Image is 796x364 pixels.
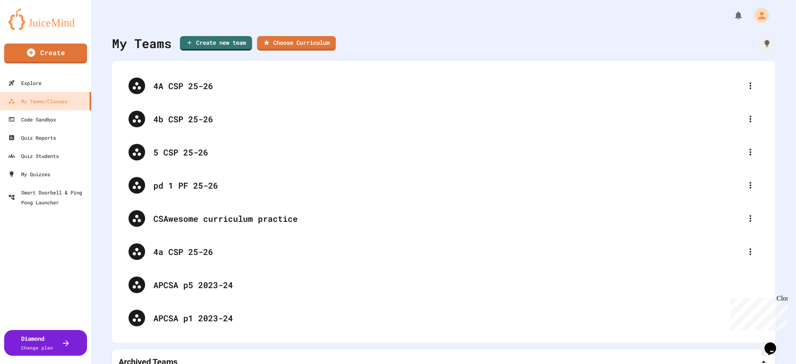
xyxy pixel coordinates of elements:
div: Smart Doorbell & Ping Pong Launcher [8,187,88,207]
div: Diamond [21,334,53,352]
div: My Quizzes [8,169,50,179]
div: Quiz Students [8,151,59,161]
div: My Notifications [718,8,745,22]
div: Code Sandbox [8,114,56,124]
div: 5 CSP 25-26 [153,146,742,158]
div: 4b CSP 25-26 [153,113,742,125]
div: My Account [745,6,771,25]
a: Create new team [180,36,252,51]
div: Explore [8,78,41,88]
a: Choose Curriculum [257,36,336,51]
div: pd 1 PF 25-26 [153,179,742,192]
img: logo-orange.svg [8,8,83,30]
div: How it works [759,35,775,52]
iframe: chat widget [761,331,788,356]
div: Chat with us now!Close [3,3,57,53]
div: 4a CSP 25-26 [153,245,742,258]
span: Change plan [21,345,53,351]
iframe: chat widget [727,295,788,330]
div: APCSA p1 2023-24 [153,312,759,324]
div: 4A CSP 25-26 [153,80,742,92]
div: APCSA p5 2023-24 [153,279,759,291]
div: Quiz Reports [8,133,56,143]
a: Create [4,44,87,63]
div: My Teams/Classes [8,96,68,106]
div: My Teams [112,34,172,53]
div: CSAwesome curriculum practice [153,212,742,225]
